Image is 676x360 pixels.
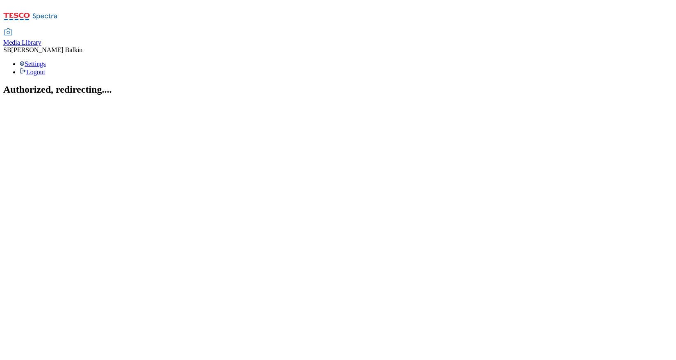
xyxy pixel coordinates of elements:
a: Media Library [3,29,41,46]
span: SB [3,46,11,53]
h2: Authorized, redirecting.... [3,84,673,95]
a: Logout [20,68,45,75]
span: [PERSON_NAME] Balkin [11,46,83,53]
span: Media Library [3,39,41,46]
a: Settings [20,60,46,67]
